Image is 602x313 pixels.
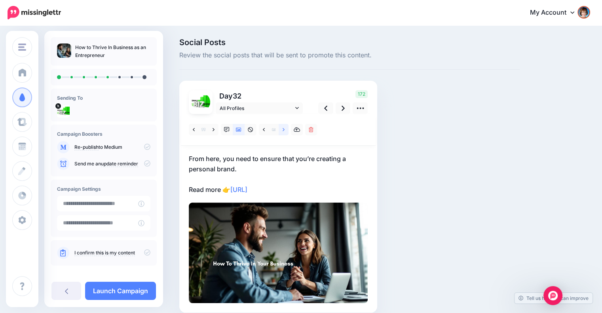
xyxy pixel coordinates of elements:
span: All Profiles [220,104,293,112]
p: to Medium [74,144,150,151]
img: Missinglettr [8,6,61,19]
p: Send me an [74,160,150,167]
a: [URL] [230,186,247,193]
img: a32ab18a299a63eb231c7c8e11f9fe1c.jpg [189,203,368,303]
a: update reminder [101,161,138,167]
h4: Campaign Settings [57,186,150,192]
h4: Campaign Boosters [57,131,150,137]
p: Day [216,90,304,102]
a: Re-publish [74,144,99,150]
p: From here, you need to ensure that you’re creating a personal brand. Read more 👉 [189,154,368,195]
img: a32ab18a299a63eb231c7c8e11f9fe1c_thumb.jpg [57,44,71,58]
div: Open Intercom Messenger [543,286,562,305]
span: 32 [233,92,241,100]
img: menu.png [18,44,26,51]
a: Tell us how we can improve [515,293,593,304]
span: 172 [355,90,368,98]
span: Review the social posts that will be sent to promote this content. [179,50,520,61]
img: XSPZE6w9-66473.jpg [57,105,70,118]
a: My Account [522,3,590,23]
span: Social Posts [179,38,520,46]
a: All Profiles [216,102,303,114]
img: XSPZE6w9-66473.jpg [191,93,210,112]
a: I confirm this is my content [74,250,135,256]
h4: Sending To [57,95,150,101]
p: How to Thrive In Business as an Entrepreneur [75,44,150,59]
